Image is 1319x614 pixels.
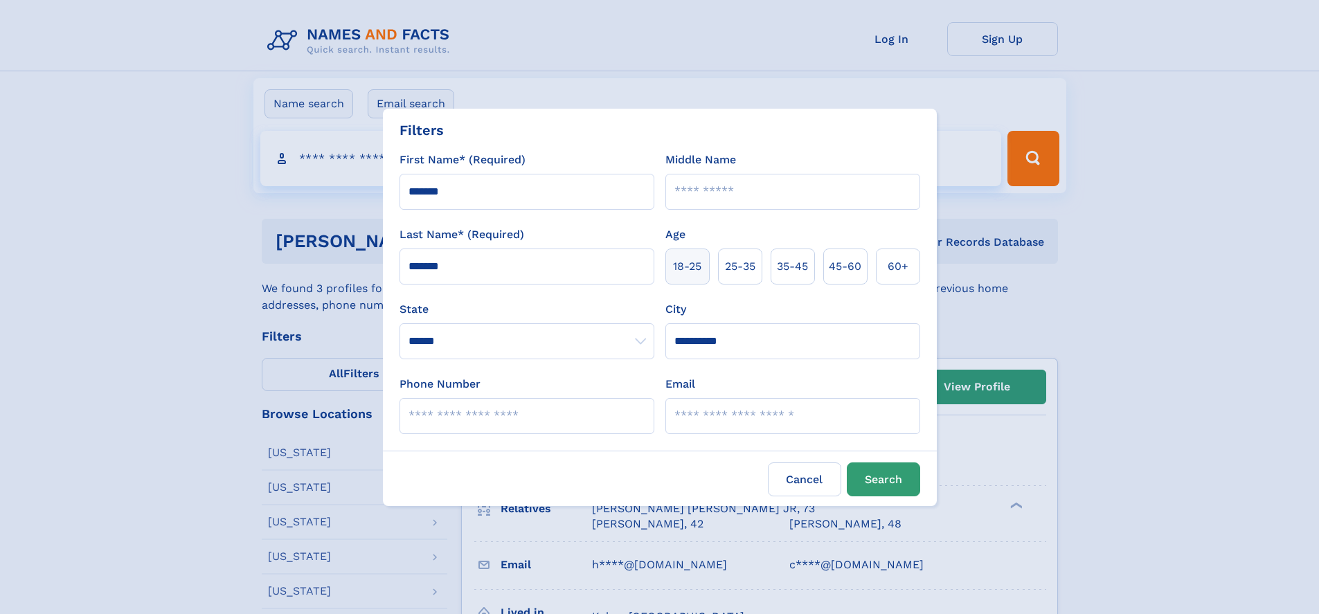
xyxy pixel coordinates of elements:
label: State [400,301,654,318]
label: City [665,301,686,318]
span: 35‑45 [777,258,808,275]
div: Filters [400,120,444,141]
button: Search [847,462,920,496]
span: 45‑60 [829,258,861,275]
label: Age [665,226,685,243]
span: 18‑25 [673,258,701,275]
label: Email [665,376,695,392]
label: Middle Name [665,152,736,168]
label: First Name* (Required) [400,152,526,168]
span: 60+ [888,258,908,275]
label: Cancel [768,462,841,496]
label: Phone Number [400,376,481,392]
label: Last Name* (Required) [400,226,524,243]
span: 25‑35 [725,258,755,275]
